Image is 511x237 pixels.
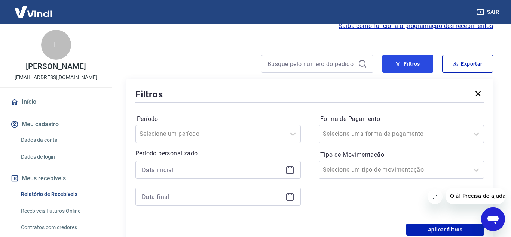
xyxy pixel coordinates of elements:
[442,55,493,73] button: Exportar
[15,74,97,81] p: [EMAIL_ADDRESS][DOMAIN_NAME]
[320,115,483,124] label: Forma de Pagamento
[428,189,443,204] iframe: Fechar mensagem
[4,5,63,11] span: Olá! Precisa de ajuda?
[446,188,505,204] iframe: Mensagem da empresa
[135,88,163,100] h5: Filtros
[320,150,483,159] label: Tipo de Movimentação
[9,94,103,110] a: Início
[9,116,103,132] button: Meu cadastro
[18,203,103,219] a: Recebíveis Futuros Online
[18,220,103,235] a: Contratos com credores
[18,187,103,202] a: Relatório de Recebíveis
[137,115,299,124] label: Período
[481,207,505,231] iframe: Botão para abrir a janela de mensagens
[142,164,282,175] input: Data inicial
[18,149,103,165] a: Dados de login
[9,0,58,23] img: Vindi
[142,191,282,202] input: Data final
[475,5,502,19] button: Sair
[18,132,103,148] a: Dados da conta
[26,63,86,71] p: [PERSON_NAME]
[382,55,433,73] button: Filtros
[267,58,355,69] input: Busque pelo número do pedido
[135,149,301,158] p: Período personalizado
[339,22,493,31] a: Saiba como funciona a programação dos recebimentos
[41,30,71,60] div: L
[9,170,103,187] button: Meus recebíveis
[406,224,484,236] button: Aplicar filtros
